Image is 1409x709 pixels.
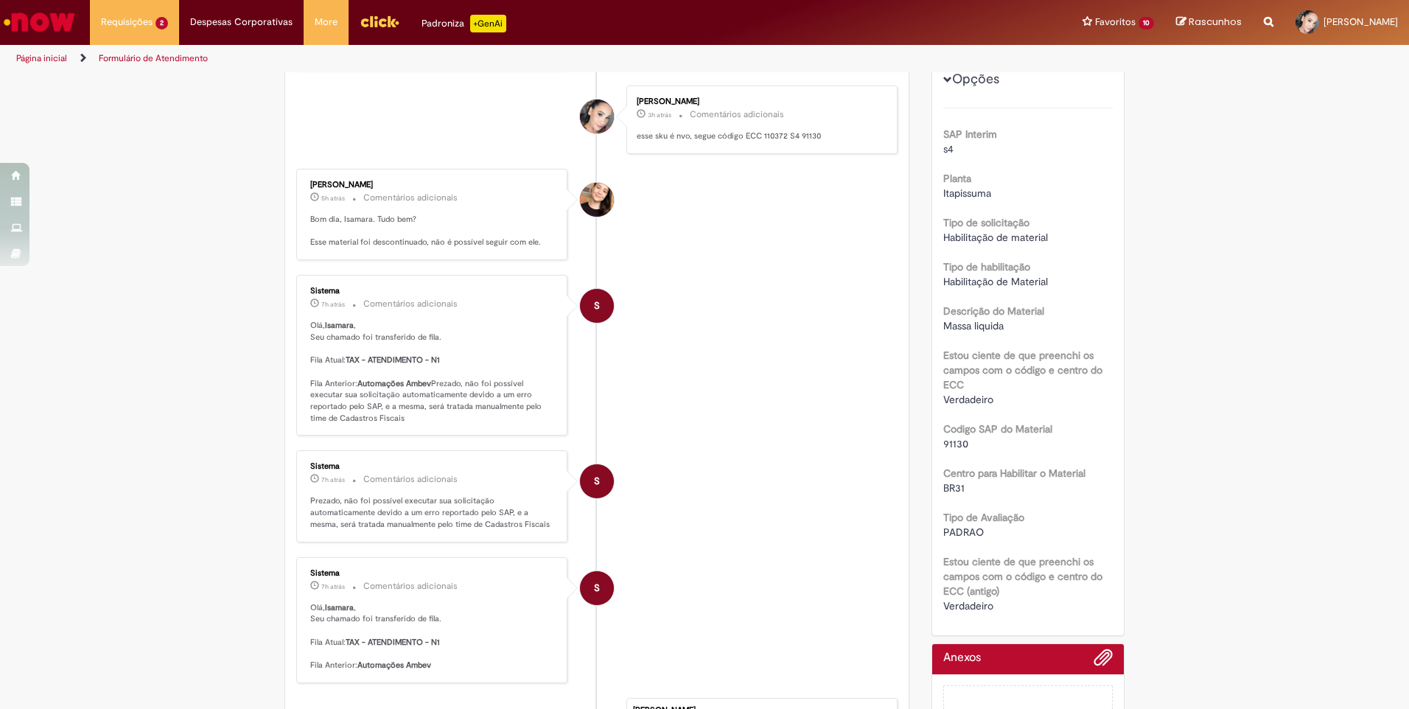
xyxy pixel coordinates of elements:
[943,172,971,185] b: Planta
[943,128,997,141] b: SAP Interim
[943,467,1085,480] b: Centro para Habilitar o Material
[310,602,556,671] p: Olá, , Seu chamado foi transferido de fila. Fila Atual: Fila Anterior:
[943,511,1024,524] b: Tipo de Avaliação
[310,181,556,189] div: [PERSON_NAME]
[943,216,1029,229] b: Tipo de solicitação
[11,45,929,72] ul: Trilhas de página
[943,599,993,612] span: Verdadeiro
[155,17,168,29] span: 2
[943,142,954,156] span: s4
[16,52,67,64] a: Página inicial
[943,437,968,450] span: 91130
[310,214,556,248] p: Bom dia, Isamara. Tudo bem? Esse material foi descontinuado, não é possível seguir com ele.
[1189,15,1242,29] span: Rascunhos
[580,183,614,217] div: Sabrina De Vasconcelos
[321,475,345,484] time: 01/10/2025 08:10:31
[580,289,614,323] div: System
[1095,15,1136,29] span: Favoritos
[190,15,293,29] span: Despesas Corporativas
[943,275,1048,288] span: Habilitação de Material
[346,637,440,648] b: TAX - ATENDIMENTO - N1
[321,300,345,309] time: 01/10/2025 08:10:31
[943,231,1048,244] span: Habilitação de material
[321,582,345,591] time: 01/10/2025 08:10:31
[1139,17,1154,29] span: 10
[580,571,614,605] div: System
[594,570,600,606] span: S
[637,97,882,106] div: [PERSON_NAME]
[321,582,345,591] span: 7h atrás
[101,15,153,29] span: Requisições
[321,300,345,309] span: 7h atrás
[310,569,556,578] div: Sistema
[1176,15,1242,29] a: Rascunhos
[321,194,345,203] time: 01/10/2025 10:19:26
[357,660,431,671] b: Automações Ambev
[346,354,440,366] b: TAX - ATENDIMENTO - N1
[310,495,556,530] p: Prezado, não foi possível executar sua solicitação automaticamente devido a um erro reportado pel...
[321,194,345,203] span: 5h atrás
[943,652,981,665] h2: Anexos
[637,130,882,142] p: esse sku é nvo, segue código ECC 110372 S4 91130
[943,422,1052,436] b: Codigo SAP do Material
[1324,15,1398,28] span: [PERSON_NAME]
[943,525,984,539] span: PADRAO
[363,192,458,204] small: Comentários adicionais
[99,52,208,64] a: Formulário de Atendimento
[594,288,600,324] span: S
[360,10,399,32] img: click_logo_yellow_360x200.png
[580,464,614,498] div: System
[470,15,506,32] p: +GenAi
[594,464,600,499] span: S
[580,99,614,133] div: Isamara Vitoria Correia De Andrade
[310,462,556,471] div: Sistema
[943,319,1004,332] span: Massa liquida
[1094,648,1113,674] button: Adicionar anexos
[943,481,965,495] span: BR31
[363,580,458,593] small: Comentários adicionais
[422,15,506,32] div: Padroniza
[325,320,354,331] b: Isamara
[943,186,991,200] span: Itapissuma
[648,111,671,119] time: 01/10/2025 12:24:15
[357,378,431,389] b: Automações Ambev
[363,298,458,310] small: Comentários adicionais
[943,393,993,406] span: Verdadeiro
[321,475,345,484] span: 7h atrás
[690,108,784,121] small: Comentários adicionais
[1,7,77,37] img: ServiceNow
[943,260,1030,273] b: Tipo de habilitação
[363,473,458,486] small: Comentários adicionais
[325,602,354,613] b: Isamara
[943,349,1102,391] b: Estou ciente de que preenchi os campos com o código e centro do ECC
[315,15,338,29] span: More
[648,111,671,119] span: 3h atrás
[943,555,1102,598] b: Estou ciente de que preenchi os campos com o código e centro do ECC (antigo)
[310,320,556,424] p: Olá, , Seu chamado foi transferido de fila. Fila Atual: Fila Anterior: Prezado, não foi possível ...
[310,287,556,296] div: Sistema
[943,304,1044,318] b: Descrição do Material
